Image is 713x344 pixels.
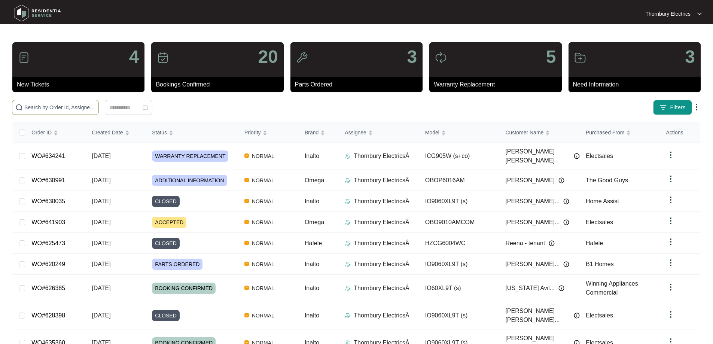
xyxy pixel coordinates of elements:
td: IO9060XL9T (s) [419,191,500,212]
img: icon [18,52,30,64]
img: Assigner Icon [345,285,351,291]
span: Model [425,128,439,137]
span: Inalto [305,261,319,267]
span: [DATE] [92,198,110,204]
img: Vercel Logo [244,199,249,203]
button: filter iconFilters [653,100,692,115]
img: dropdown arrow [666,310,675,319]
span: [DATE] [92,219,110,225]
th: Created Date [86,123,146,143]
span: [DATE] [92,177,110,183]
span: [US_STATE] Avil... [505,284,555,293]
img: icon [435,52,447,64]
span: Omega [305,177,324,183]
img: dropdown arrow [666,237,675,246]
img: Vercel Logo [244,178,249,182]
td: IO9060XL9T (s) [419,254,500,275]
img: Assigner Icon [345,177,351,183]
span: NORMAL [249,284,277,293]
td: ICG905W (s+co) [419,143,500,170]
td: IO60XL9T (s) [419,275,500,302]
span: BOOKING CONFIRMED [152,283,216,294]
span: Assignee [345,128,366,137]
span: B1 Homes [586,261,614,267]
a: WO#625473 [31,240,65,246]
img: dropdown arrow [666,150,675,159]
th: Purchased From [580,123,660,143]
img: Assigner Icon [345,240,351,246]
img: Vercel Logo [244,313,249,317]
img: Assigner Icon [345,219,351,225]
p: 5 [546,48,556,66]
th: Brand [299,123,339,143]
img: Info icon [549,240,555,246]
span: Customer Name [505,128,543,137]
a: WO#626385 [31,285,65,291]
p: Thornbury ElectricsÂ [354,311,409,320]
img: filter icon [659,104,667,111]
img: Assigner Icon [345,261,351,267]
span: Inalto [305,153,319,159]
span: NORMAL [249,311,277,320]
span: NORMAL [249,218,277,227]
p: 3 [685,48,695,66]
span: Winning Appliances Commercial [586,280,638,296]
th: Order ID [25,123,86,143]
p: Need Information [573,80,701,89]
img: icon [574,52,586,64]
span: [PERSON_NAME] [PERSON_NAME] [505,147,570,165]
span: NORMAL [249,176,277,185]
span: [PERSON_NAME] [505,176,555,185]
img: Assigner Icon [345,313,351,319]
p: Bookings Confirmed [156,80,283,89]
a: WO#630991 [31,177,65,183]
span: Hafele [586,240,603,246]
img: dropdown arrow [666,283,675,292]
img: Info icon [563,219,569,225]
span: CLOSED [152,196,180,207]
img: Info icon [574,153,580,159]
span: Purchased From [586,128,624,137]
span: [PERSON_NAME] [PERSON_NAME]... [505,307,570,325]
p: 4 [129,48,139,66]
th: Actions [660,123,700,143]
p: Thornbury ElectricsÂ [354,152,409,161]
span: Created Date [92,128,123,137]
img: Vercel Logo [244,262,249,266]
th: Priority [238,123,299,143]
a: WO#634241 [31,153,65,159]
img: Vercel Logo [244,286,249,290]
img: Info icon [563,261,569,267]
img: icon [296,52,308,64]
img: Info icon [563,198,569,204]
span: Häfele [305,240,322,246]
input: Search by Order Id, Assignee Name, Customer Name, Brand and Model [24,103,95,112]
p: Thornbury ElectricsÂ [354,218,409,227]
span: ACCEPTED [152,217,186,228]
span: Reena - tenant [505,239,545,248]
img: Assigner Icon [345,198,351,204]
span: The Good Guys [586,177,628,183]
td: OBO9010AMCOM [419,212,500,233]
td: IO9060XL9T (s) [419,302,500,329]
span: Inalto [305,198,319,204]
th: Customer Name [499,123,580,143]
span: [DATE] [92,153,110,159]
span: CLOSED [152,238,180,249]
span: NORMAL [249,197,277,206]
span: NORMAL [249,260,277,269]
a: WO#620249 [31,261,65,267]
a: WO#641903 [31,219,65,225]
img: dropdown arrow [666,258,675,267]
img: Assigner Icon [345,153,351,159]
span: Filters [670,104,686,112]
span: Electsales [586,312,613,319]
p: Parts Ordered [295,80,423,89]
span: [DATE] [92,285,110,291]
a: WO#628398 [31,312,65,319]
img: Vercel Logo [244,241,249,245]
p: Thornbury ElectricsÂ [354,197,409,206]
span: [DATE] [92,312,110,319]
p: Thornbury Electrics [645,10,691,18]
img: dropdown arrow [666,174,675,183]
